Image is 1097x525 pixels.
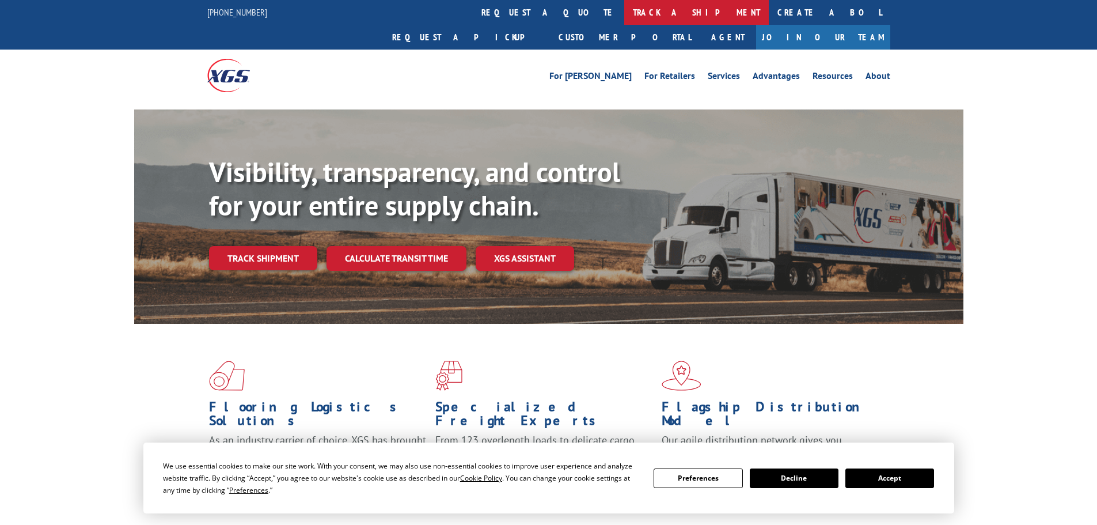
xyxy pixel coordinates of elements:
a: For Retailers [644,71,695,84]
a: [PHONE_NUMBER] [207,6,267,18]
a: Customer Portal [550,25,700,50]
span: Our agile distribution network gives you nationwide inventory management on demand. [662,433,874,460]
button: Accept [845,469,934,488]
button: Decline [750,469,838,488]
b: Visibility, transparency, and control for your entire supply chain. [209,154,620,223]
span: As an industry carrier of choice, XGS has brought innovation and dedication to flooring logistics... [209,433,426,474]
div: We use essential cookies to make our site work. With your consent, we may also use non-essential ... [163,460,640,496]
a: Track shipment [209,246,317,270]
a: Request a pickup [384,25,550,50]
a: Advantages [753,71,800,84]
a: Calculate transit time [327,246,466,271]
a: Resources [813,71,853,84]
button: Preferences [654,469,742,488]
img: xgs-icon-total-supply-chain-intelligence-red [209,361,245,391]
div: Cookie Consent Prompt [143,443,954,513]
img: xgs-icon-flagship-distribution-model-red [662,361,701,391]
a: About [866,71,890,84]
a: For [PERSON_NAME] [549,71,632,84]
a: Services [708,71,740,84]
a: XGS ASSISTANT [476,246,574,271]
span: Preferences [229,485,268,495]
a: Agent [700,25,756,50]
img: xgs-icon-focused-on-flooring-red [435,361,462,391]
h1: Flagship Distribution Model [662,400,879,433]
h1: Specialized Freight Experts [435,400,653,433]
p: From 123 overlength loads to delicate cargo, our experienced staff knows the best way to move you... [435,433,653,485]
h1: Flooring Logistics Solutions [209,400,427,433]
a: Join Our Team [756,25,890,50]
span: Cookie Policy [460,473,502,483]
